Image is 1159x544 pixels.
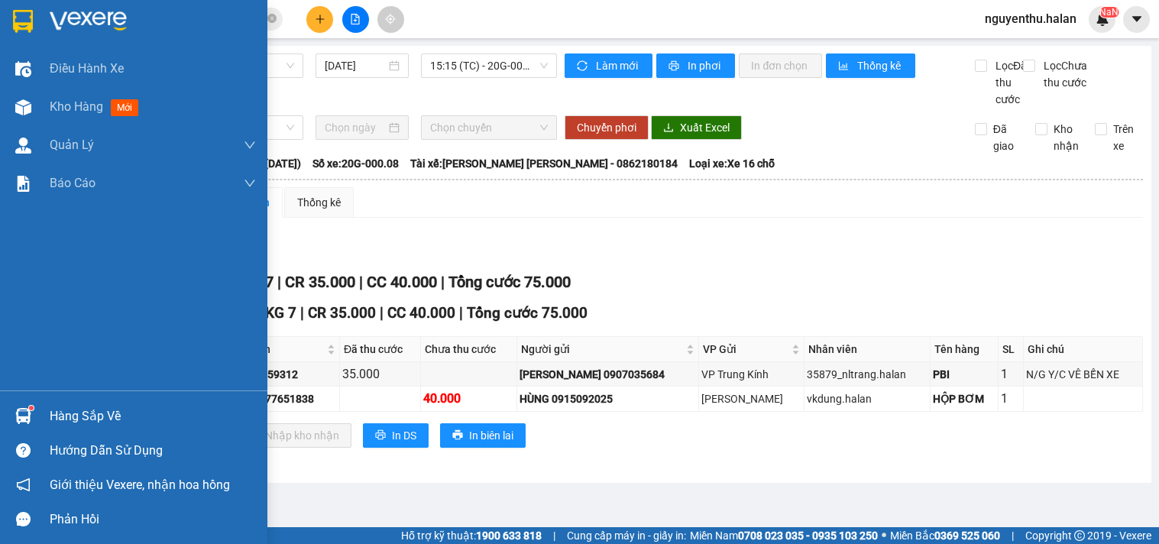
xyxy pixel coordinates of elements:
[476,529,542,542] strong: 1900 633 818
[16,512,31,526] span: message
[701,366,801,383] div: VP Trung Kính
[392,427,416,444] span: In DS
[285,273,355,291] span: CR 35.000
[1001,389,1021,408] div: 1
[441,273,445,291] span: |
[211,366,337,383] div: SƠN 0862959312
[50,508,256,531] div: Phản hồi
[342,364,418,384] div: 35.000
[933,366,996,383] div: PBI
[236,423,351,448] button: downloadNhập kho nhận
[469,427,513,444] span: In biên lai
[111,99,138,116] span: mới
[565,115,649,140] button: Chuyển phơi
[423,389,514,408] div: 40.000
[15,99,31,115] img: warehouse-icon
[308,304,376,322] span: CR 35.000
[50,135,94,154] span: Quản Lý
[459,304,463,322] span: |
[452,429,463,442] span: printer
[15,61,31,77] img: warehouse-icon
[15,176,31,192] img: solution-icon
[15,408,31,424] img: warehouse-icon
[1096,12,1109,26] img: icon-new-feature
[807,366,928,383] div: 35879_nltrang.halan
[933,390,996,407] div: HỘP BƠM
[359,273,363,291] span: |
[50,405,256,428] div: Hàng sắp về
[1038,57,1096,91] span: Lọc Chưa thu cước
[1123,6,1150,33] button: caret-down
[567,527,686,544] span: Cung cấp máy in - giấy in:
[807,390,928,407] div: vkdung.halan
[1026,366,1140,383] div: N/G Y/C VÊ BẾN XE
[244,304,296,322] span: Số KG 7
[690,527,878,544] span: Miền Nam
[448,273,571,291] span: Tổng cước 75.000
[340,337,421,362] th: Đã thu cước
[565,53,652,78] button: syncLàm mới
[826,53,915,78] button: bar-chartThống kê
[669,60,681,73] span: printer
[1074,530,1085,541] span: copyright
[805,337,931,362] th: Nhân viên
[1107,121,1144,154] span: Trên xe
[882,533,886,539] span: ⚪️
[410,155,678,172] span: Tài xế: [PERSON_NAME] [PERSON_NAME] - 0862180184
[401,527,542,544] span: Hỗ trợ kỹ thuật:
[521,341,683,358] span: Người gửi
[430,116,548,139] span: Chọn chuyến
[325,57,387,74] input: 13/08/2025
[1130,12,1144,26] span: caret-down
[297,194,341,211] div: Thống kê
[738,529,878,542] strong: 0708 023 035 - 0935 103 250
[342,6,369,33] button: file-add
[312,155,399,172] span: Số xe: 20G-000.08
[244,177,256,189] span: down
[440,423,526,448] button: printerIn biên lai
[367,273,437,291] span: CC 40.000
[701,390,801,407] div: [PERSON_NAME]
[857,57,903,74] span: Thống kê
[989,57,1029,108] span: Lọc Đã thu cước
[267,12,277,27] span: close-circle
[385,14,396,24] span: aim
[739,53,822,78] button: In đơn chọn
[212,341,324,358] span: Người nhận
[1047,121,1085,154] span: Kho nhận
[306,6,333,33] button: plus
[16,478,31,492] span: notification
[553,527,555,544] span: |
[50,475,230,494] span: Giới thiệu Vexere, nhận hoa hồng
[325,119,387,136] input: Chọn ngày
[421,337,517,362] th: Chưa thu cước
[375,429,386,442] span: printer
[15,138,31,154] img: warehouse-icon
[430,54,548,77] span: 15:15 (TC) - 20G-000.08
[377,6,404,33] button: aim
[1099,7,1119,18] sup: NaN
[50,439,256,462] div: Hướng dẫn sử dụng
[50,99,103,114] span: Kho hàng
[689,155,775,172] span: Loại xe: Xe 16 chỗ
[29,406,34,410] sup: 1
[277,273,281,291] span: |
[703,341,788,358] span: VP Gửi
[973,9,1089,28] span: nguyenthu.halan
[1012,527,1014,544] span: |
[699,387,805,411] td: VP Võ Chí Công
[267,14,277,23] span: close-circle
[688,57,723,74] span: In phơi
[651,115,742,140] button: downloadXuất Excel
[387,304,455,322] span: CC 40.000
[1024,337,1143,362] th: Ghi chú
[699,362,805,387] td: VP Trung Kính
[300,304,304,322] span: |
[999,337,1024,362] th: SL
[363,423,429,448] button: printerIn DS
[244,139,256,151] span: down
[987,121,1024,154] span: Đã giao
[656,53,735,78] button: printerIn phơi
[13,10,33,33] img: logo-vxr
[577,60,590,73] span: sync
